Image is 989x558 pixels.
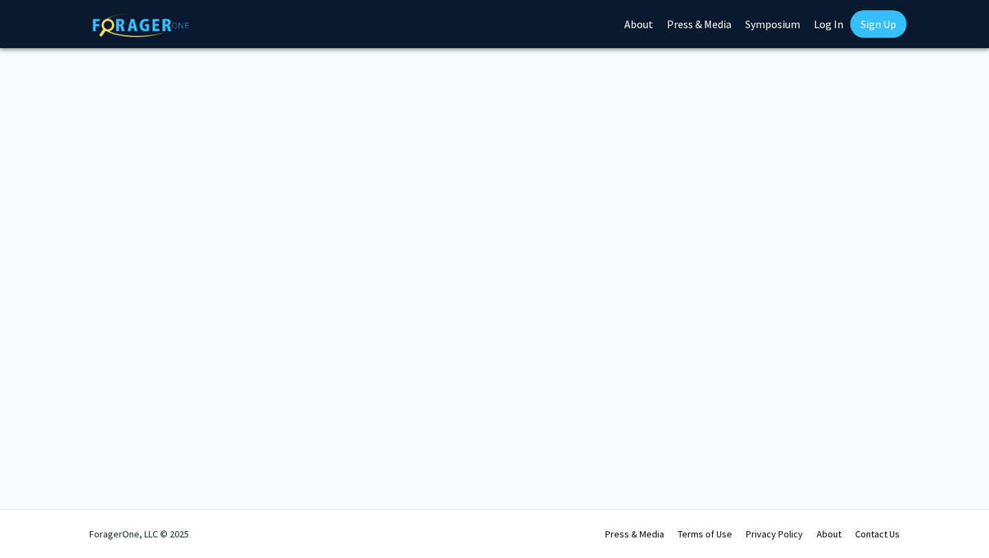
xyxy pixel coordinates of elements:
a: Privacy Policy [746,528,803,540]
a: Press & Media [605,528,664,540]
a: About [817,528,841,540]
a: Terms of Use [678,528,732,540]
div: ForagerOne, LLC © 2025 [89,510,189,558]
a: Sign Up [850,10,907,38]
img: ForagerOne Logo [93,13,189,37]
a: Contact Us [855,528,900,540]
